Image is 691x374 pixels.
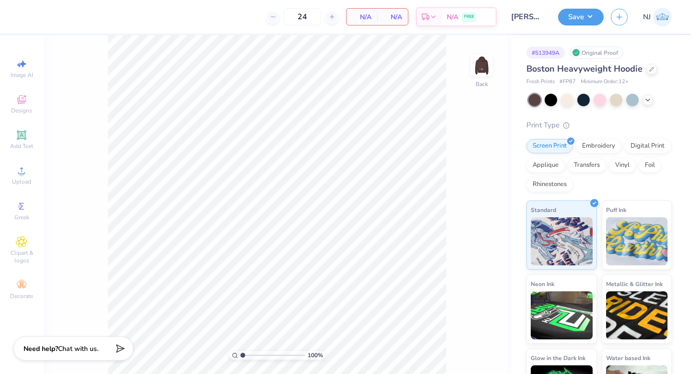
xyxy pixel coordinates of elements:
span: Upload [12,178,31,186]
div: # 513949A [526,47,565,59]
span: Puff Ink [606,205,626,215]
input: Untitled Design [504,7,551,26]
span: N/A [383,12,402,22]
img: Puff Ink [606,217,668,265]
div: Embroidery [576,139,621,153]
div: Digital Print [624,139,671,153]
span: Water based Ink [606,353,650,363]
span: Designs [11,107,32,114]
strong: Need help? [24,344,58,353]
div: Screen Print [526,139,573,153]
span: N/A [352,12,371,22]
span: Metallic & Glitter Ink [606,279,663,289]
img: Standard [531,217,593,265]
input: – – [284,8,321,25]
span: Decorate [10,292,33,300]
span: Clipart & logos [5,249,38,264]
a: NJ [643,8,672,26]
span: # FP87 [560,78,576,86]
div: Vinyl [609,158,636,173]
span: Minimum Order: 12 + [581,78,629,86]
span: Image AI [11,71,33,79]
span: 100 % [308,351,323,360]
img: Back [472,56,491,75]
span: N/A [447,12,458,22]
span: Fresh Prints [526,78,555,86]
button: Save [558,9,604,25]
span: Chat with us. [58,344,98,353]
div: Applique [526,158,565,173]
div: Print Type [526,120,672,131]
span: Neon Ink [531,279,554,289]
span: Greek [14,213,29,221]
img: Neon Ink [531,291,593,339]
div: Original Proof [570,47,623,59]
span: NJ [643,12,651,23]
span: Add Text [10,142,33,150]
div: Foil [639,158,661,173]
div: Transfers [568,158,606,173]
span: FREE [464,13,474,20]
span: Boston Heavyweight Hoodie [526,63,643,75]
img: Nidhi Jariwala [653,8,672,26]
img: Metallic & Glitter Ink [606,291,668,339]
div: Rhinestones [526,177,573,192]
span: Standard [531,205,556,215]
span: Glow in the Dark Ink [531,353,585,363]
div: Back [476,80,488,88]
